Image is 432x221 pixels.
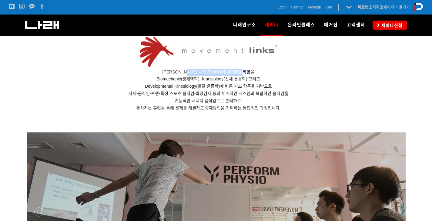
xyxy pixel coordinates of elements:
span: Developmental Kinesiology(발달 운동학)에 따른 기초 학문을 기반으로 [145,84,272,89]
strong: MOVEMENT [214,70,239,74]
a: 세미나 [260,15,283,36]
span: 온라인클래스 [288,22,315,28]
a: Cart [325,4,332,10]
span: 분석하는 훈련을 통해 문제를 해결하고 중재방법을 기획하는 통합적인 과정입니다. [136,106,281,110]
span: 자세-움직임-보행-특정 스포츠 움직임-확정검사 등의 체계적인 시스템과 복합적인 움직임을 [129,91,288,96]
span: 기능적인 시너지 움직임으로 분리하고, [175,98,243,103]
a: Mypage [308,4,321,10]
span: [PERSON_NAME] 시리즈는 을 [162,70,255,74]
a: 매거진 [320,15,342,36]
a: 나래연구소 [229,15,260,36]
span: 세미나신청 [380,22,403,28]
strong: 움직임 [239,70,250,74]
span: 매거진 [324,22,338,28]
img: 5cb64c9483fa4.png [140,37,277,67]
a: 온라인클래스 [283,15,320,36]
a: 퍼포먼스피지오페이지 바로가기 [358,5,410,9]
a: Sign up [291,4,303,10]
a: 세미나신청 [373,21,407,29]
strong: 퍼포먼스피지오 [358,5,383,9]
a: 고객센터 [342,15,370,36]
span: 고객센터 [347,22,365,28]
a: Login [278,4,286,10]
span: 나래연구소 [233,22,256,28]
span: Biomechanic(생체역학), Kinesiology(신체 운동학) 그리고 [157,76,260,81]
span: 세미나 [265,20,279,30]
